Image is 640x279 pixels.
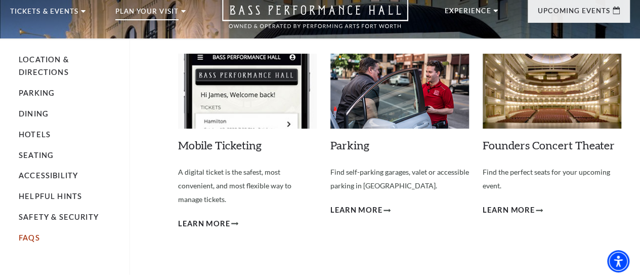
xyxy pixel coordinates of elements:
[19,171,78,180] a: Accessibility
[330,54,469,128] img: Parking
[19,151,54,160] a: Seating
[483,166,621,192] p: Find the perfect seats for your upcoming event.
[538,8,610,20] p: Upcoming Events
[483,204,543,217] a: Learn More Founders Concert Theater
[178,166,317,206] p: A digital ticket is the safest, most convenient, and most flexible way to manage tickets.
[330,204,382,217] span: Learn More
[19,213,99,221] a: Safety & Security
[330,204,391,217] a: Learn More Parking
[483,138,615,152] a: Founders Concert Theater
[10,8,78,20] p: Tickets & Events
[330,138,369,152] a: Parking
[178,218,238,230] a: Learn More Mobile Ticketing
[19,55,69,76] a: Location & Directions
[19,192,82,201] a: Helpful Hints
[115,8,179,20] p: Plan Your Visit
[178,218,230,230] span: Learn More
[19,233,40,242] a: FAQs
[330,166,469,192] p: Find self-parking garages, valet or accessible parking in [GEOGRAPHIC_DATA].
[483,204,535,217] span: Learn More
[19,130,51,139] a: Hotels
[483,54,621,128] img: Founders Concert Theater
[19,89,55,97] a: Parking
[19,109,49,118] a: Dining
[178,54,317,128] img: Mobile Ticketing
[445,8,491,20] p: Experience
[178,138,262,152] a: Mobile Ticketing
[607,250,629,272] div: Accessibility Menu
